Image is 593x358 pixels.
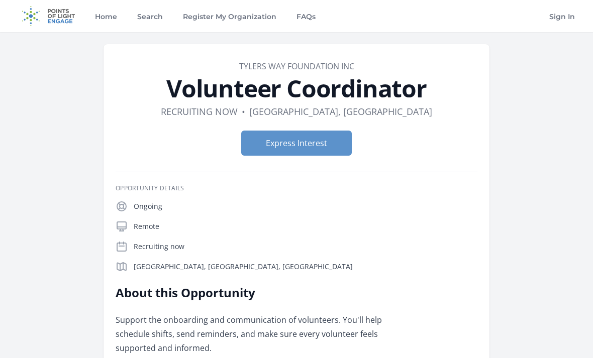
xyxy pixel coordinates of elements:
[242,104,245,118] div: •
[241,131,352,156] button: Express Interest
[116,285,410,301] h2: About this Opportunity
[239,61,354,72] a: TYLERS WAY FOUNDATION INC
[161,104,238,118] dd: Recruiting now
[116,313,410,355] p: Support the onboarding and communication of volunteers. You'll help schedule shifts, send reminde...
[116,184,477,192] h3: Opportunity Details
[116,76,477,100] h1: Volunteer Coordinator
[134,262,477,272] p: [GEOGRAPHIC_DATA], [GEOGRAPHIC_DATA], [GEOGRAPHIC_DATA]
[134,242,477,252] p: Recruiting now
[134,201,477,211] p: Ongoing
[134,221,477,231] p: Remote
[249,104,432,118] dd: [GEOGRAPHIC_DATA], [GEOGRAPHIC_DATA]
